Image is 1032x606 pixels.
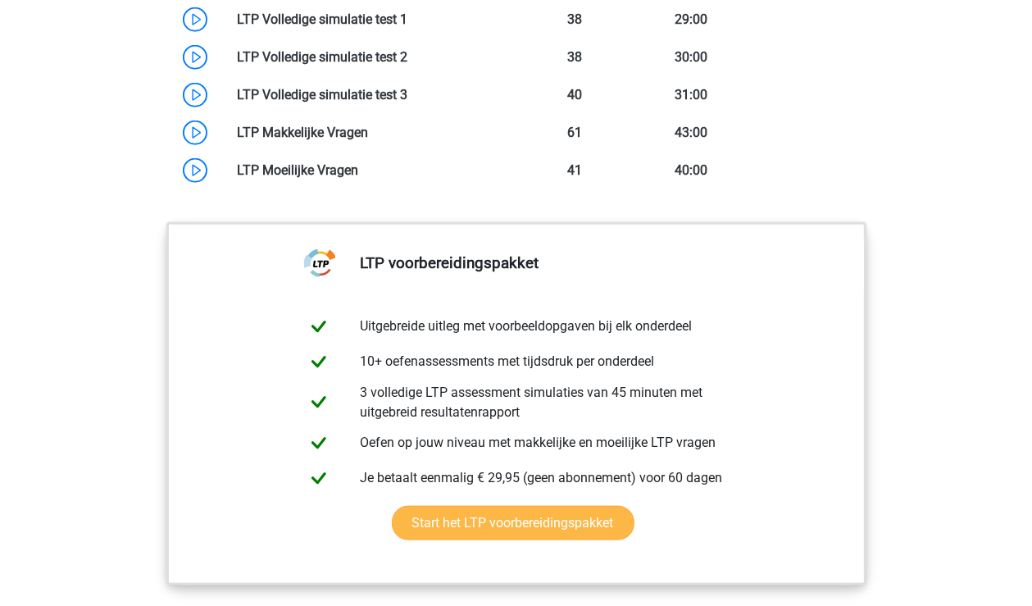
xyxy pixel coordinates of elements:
[225,85,516,105] div: LTP Volledige simulatie test 3
[225,48,516,67] div: LTP Volledige simulatie test 2
[392,506,634,540] a: Start het LTP voorbereidingspakket
[225,161,516,180] div: LTP Moeilijke Vragen
[225,123,516,143] div: LTP Makkelijke Vragen
[225,10,516,30] div: LTP Volledige simulatie test 1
